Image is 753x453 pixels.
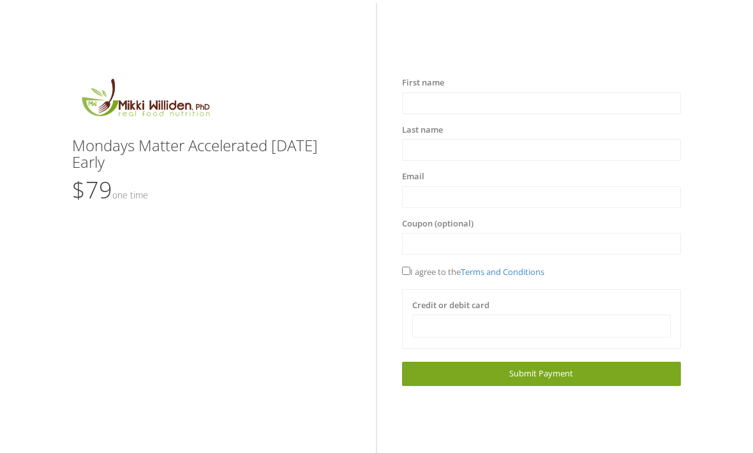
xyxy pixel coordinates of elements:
label: Email [402,170,424,183]
a: Submit Payment [402,362,681,385]
iframe: Secure card payment input frame [421,321,662,332]
h3: Mondays Matter Accelerated [DATE] Early [72,137,351,171]
label: Coupon (optional) [402,218,473,230]
span: $79 [72,174,148,205]
small: One time [112,189,148,201]
span: I agree to the [402,266,544,278]
img: MikkiLogoMain.png [72,77,218,124]
label: Last name [402,124,443,137]
label: First name [402,77,444,89]
label: Credit or debit card [412,299,489,312]
span: Submit Payment [509,368,573,379]
a: Terms and Conditions [461,266,544,278]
